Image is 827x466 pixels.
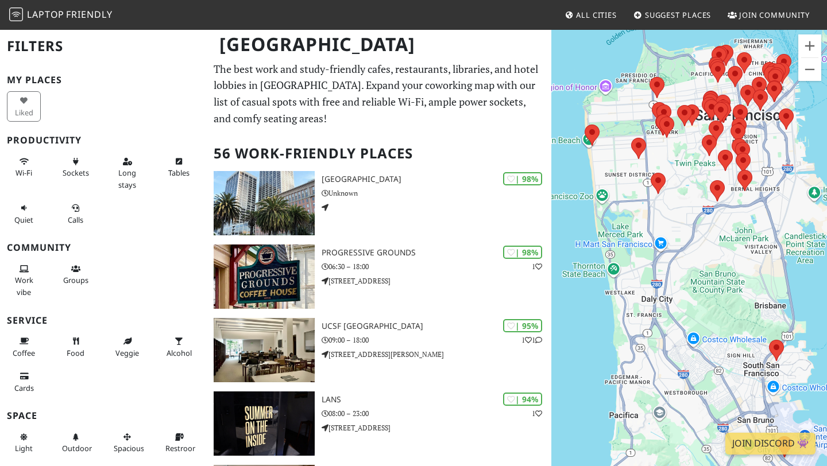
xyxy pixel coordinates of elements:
span: Restroom [165,443,199,453]
button: Cards [7,367,41,397]
button: Spacious [110,428,144,458]
p: [STREET_ADDRESS] [322,422,551,433]
h1: [GEOGRAPHIC_DATA] [210,29,549,60]
button: Long stays [110,152,144,194]
h3: My Places [7,75,200,86]
button: Groups [59,259,92,290]
p: [STREET_ADDRESS] [322,275,551,286]
a: Progressive Grounds | 98% 1 Progressive Grounds 06:30 – 18:00 [STREET_ADDRESS] [207,244,551,309]
h2: Filters [7,29,200,64]
button: Wi-Fi [7,152,41,182]
h3: Progressive Grounds [322,248,551,258]
p: [STREET_ADDRESS][PERSON_NAME] [322,349,551,360]
span: Power sockets [63,168,89,178]
p: 1 [532,408,542,419]
button: Work vibe [7,259,41,301]
div: | 94% [503,393,542,406]
p: 08:00 – 23:00 [322,408,551,419]
span: Group tables [63,275,88,285]
span: People working [15,275,33,297]
h3: Community [7,242,200,253]
button: Quiet [7,199,41,229]
a: LANS | 94% 1 LANS 08:00 – 23:00 [STREET_ADDRESS] [207,391,551,456]
span: Coffee [13,348,35,358]
span: Natural light [15,443,33,453]
a: All Cities [560,5,621,25]
h3: UCSF [GEOGRAPHIC_DATA] [322,321,551,331]
h3: [GEOGRAPHIC_DATA] [322,174,551,184]
span: Food [67,348,84,358]
button: Light [7,428,41,458]
a: One Market Plaza | 98% [GEOGRAPHIC_DATA] Unknown [207,171,551,235]
p: 09:00 – 18:00 [322,335,551,345]
img: UCSF Mission Bay FAMRI Library [214,318,315,382]
button: Veggie [110,332,144,362]
img: LANS [214,391,315,456]
span: Veggie [115,348,139,358]
span: Outdoor area [62,443,92,453]
span: Work-friendly tables [168,168,190,178]
span: Quiet [14,215,33,225]
span: Laptop [27,8,64,21]
img: LaptopFriendly [9,7,23,21]
div: | 98% [503,172,542,185]
a: Join Community [723,5,814,25]
h2: 56 Work-Friendly Places [214,136,544,171]
p: Unknown [322,188,551,199]
a: Suggest Places [629,5,716,25]
h3: LANS [322,395,551,405]
div: | 95% [503,319,542,332]
h3: Service [7,315,200,326]
button: Coffee [7,332,41,362]
span: Stable Wi-Fi [16,168,32,178]
a: LaptopFriendly LaptopFriendly [9,5,113,25]
button: Restroom [162,428,196,458]
span: Video/audio calls [68,215,83,225]
span: Join Community [739,10,810,20]
button: Sockets [59,152,92,182]
img: One Market Plaza [214,171,315,235]
a: Join Discord 👾 [725,433,816,455]
button: Zoom out [798,58,821,81]
p: 1 1 [521,335,542,345]
p: 1 [532,261,542,272]
p: 06:30 – 18:00 [322,261,551,272]
span: All Cities [576,10,617,20]
span: Credit cards [14,383,34,393]
h3: Space [7,410,200,421]
p: The best work and study-friendly cafes, restaurants, libraries, and hotel lobbies in [GEOGRAPHIC_... [214,61,544,127]
button: Outdoor [59,428,92,458]
button: Zoom in [798,34,821,57]
button: Food [59,332,92,362]
h3: Productivity [7,135,200,146]
button: Tables [162,152,196,182]
span: Friendly [66,8,112,21]
button: Calls [59,199,92,229]
span: Suggest Places [645,10,712,20]
img: Progressive Grounds [214,244,315,309]
a: UCSF Mission Bay FAMRI Library | 95% 11 UCSF [GEOGRAPHIC_DATA] 09:00 – 18:00 [STREET_ADDRESS][PER... [207,318,551,382]
div: | 98% [503,246,542,259]
span: Spacious [114,443,144,453]
button: Alcohol [162,332,196,362]
span: Long stays [118,168,136,189]
span: Alcohol [167,348,192,358]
